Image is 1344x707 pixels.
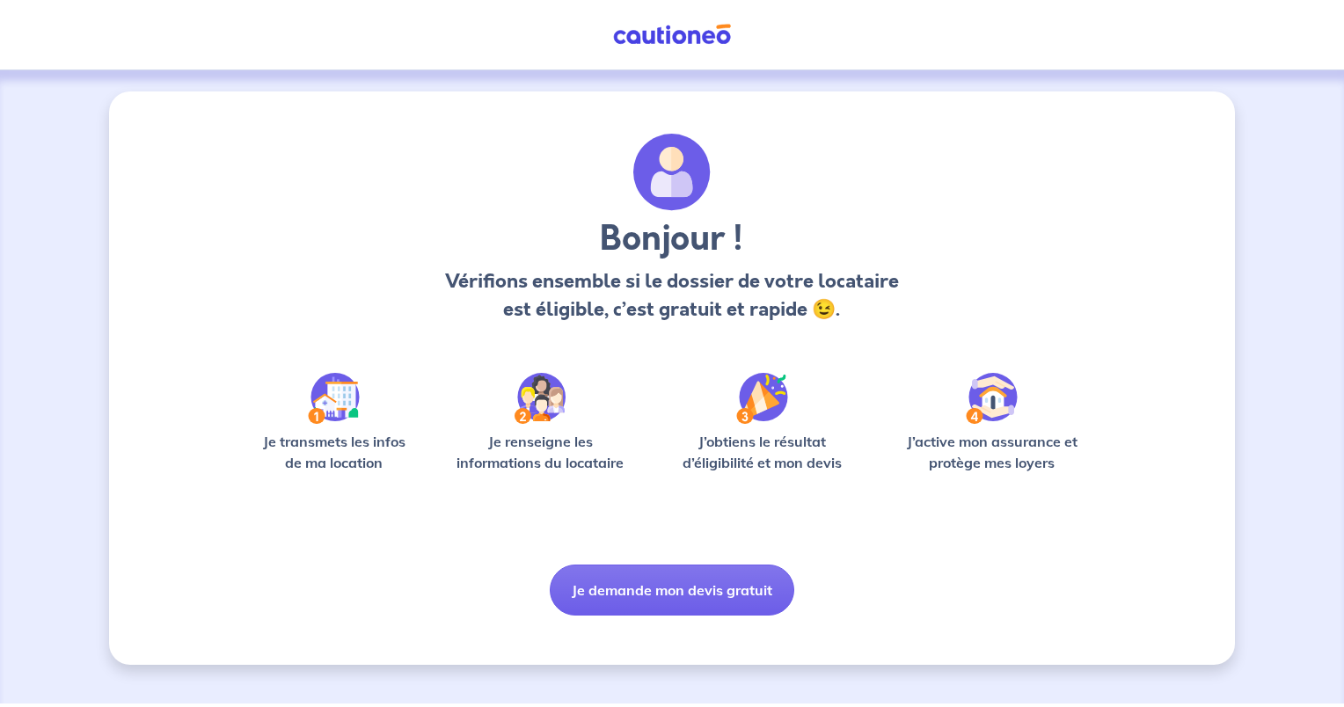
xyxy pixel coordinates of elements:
[633,134,711,211] img: archivate
[966,373,1018,424] img: /static/bfff1cf634d835d9112899e6a3df1a5d/Step-4.svg
[446,431,635,473] p: Je renseigne les informations du locataire
[663,431,862,473] p: J’obtiens le résultat d’éligibilité et mon devis
[308,373,360,424] img: /static/90a569abe86eec82015bcaae536bd8e6/Step-1.svg
[736,373,788,424] img: /static/f3e743aab9439237c3e2196e4328bba9/Step-3.svg
[440,267,903,324] p: Vérifions ensemble si le dossier de votre locataire est éligible, c’est gratuit et rapide 😉.
[440,218,903,260] h3: Bonjour !
[550,565,794,616] button: Je demande mon devis gratuit
[250,431,418,473] p: Je transmets les infos de ma location
[889,431,1094,473] p: J’active mon assurance et protège mes loyers
[515,373,566,424] img: /static/c0a346edaed446bb123850d2d04ad552/Step-2.svg
[606,24,738,46] img: Cautioneo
